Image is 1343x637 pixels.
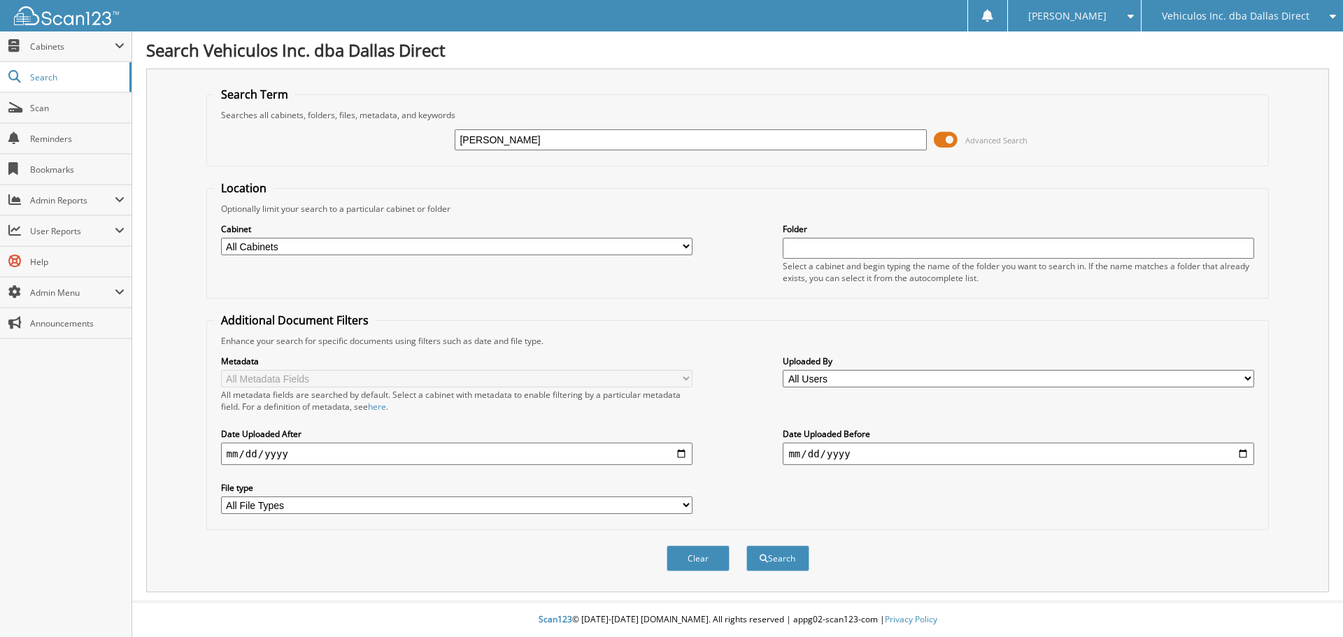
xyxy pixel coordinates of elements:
span: Announcements [30,317,125,329]
div: All metadata fields are searched by default. Select a cabinet with metadata to enable filtering b... [221,389,692,413]
span: [PERSON_NAME] [1028,12,1107,20]
span: Reminders [30,133,125,145]
span: Scan [30,102,125,114]
label: Metadata [221,355,692,367]
label: Uploaded By [783,355,1254,367]
input: start [221,443,692,465]
span: Cabinets [30,41,115,52]
div: Enhance your search for specific documents using filters such as date and file type. [214,335,1262,347]
div: Optionally limit your search to a particular cabinet or folder [214,203,1262,215]
a: here [368,401,386,413]
span: Advanced Search [965,135,1028,145]
label: File type [221,482,692,494]
div: Select a cabinet and begin typing the name of the folder you want to search in. If the name match... [783,260,1254,284]
span: User Reports [30,225,115,237]
button: Search [746,545,809,571]
div: © [DATE]-[DATE] [DOMAIN_NAME]. All rights reserved | appg02-scan123-com | [132,603,1343,637]
label: Folder [783,223,1254,235]
span: Vehiculos Inc. dba Dallas Direct [1162,12,1309,20]
span: Help [30,256,125,268]
span: Scan123 [539,613,572,625]
div: Searches all cabinets, folders, files, metadata, and keywords [214,109,1262,121]
button: Clear [667,545,730,571]
h1: Search Vehiculos Inc. dba Dallas Direct [146,38,1329,62]
span: Search [30,71,122,83]
img: scan123-logo-white.svg [14,6,119,25]
legend: Additional Document Filters [214,313,376,328]
legend: Search Term [214,87,295,102]
label: Cabinet [221,223,692,235]
span: Admin Menu [30,287,115,299]
a: Privacy Policy [885,613,937,625]
legend: Location [214,180,273,196]
span: Admin Reports [30,194,115,206]
label: Date Uploaded Before [783,428,1254,440]
input: end [783,443,1254,465]
label: Date Uploaded After [221,428,692,440]
span: Bookmarks [30,164,125,176]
